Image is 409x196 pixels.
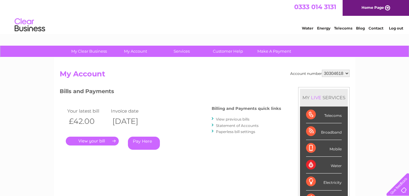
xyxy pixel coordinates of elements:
div: MY SERVICES [300,89,348,106]
a: Statement of Accounts [216,123,259,128]
th: £42.00 [66,115,110,128]
a: Contact [368,26,383,30]
div: LIVE [310,95,323,100]
div: Telecoms [306,107,342,123]
a: Pay Here [128,137,160,150]
a: 0333 014 3131 [294,3,336,11]
div: Water [306,157,342,173]
th: [DATE] [109,115,153,128]
a: Telecoms [334,26,352,30]
img: logo.png [14,16,45,34]
a: Customer Help [203,46,253,57]
td: Invoice date [109,107,153,115]
a: My Clear Business [64,46,114,57]
a: Energy [317,26,330,30]
a: Paperless bill settings [216,129,255,134]
a: Water [302,26,313,30]
div: Clear Business is a trading name of Verastar Limited (registered in [GEOGRAPHIC_DATA] No. 3667643... [61,3,349,30]
a: Blog [356,26,365,30]
a: . [66,137,119,145]
div: Account number [290,70,350,77]
td: Your latest bill [66,107,110,115]
a: Log out [389,26,403,30]
h3: Bills and Payments [60,87,281,98]
h2: My Account [60,70,350,81]
div: Broadband [306,123,342,140]
div: Mobile [306,140,342,157]
a: Services [157,46,207,57]
a: Make A Payment [249,46,299,57]
a: View previous bills [216,117,249,121]
div: Electricity [306,173,342,190]
a: My Account [110,46,160,57]
h4: Billing and Payments quick links [212,106,281,111]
